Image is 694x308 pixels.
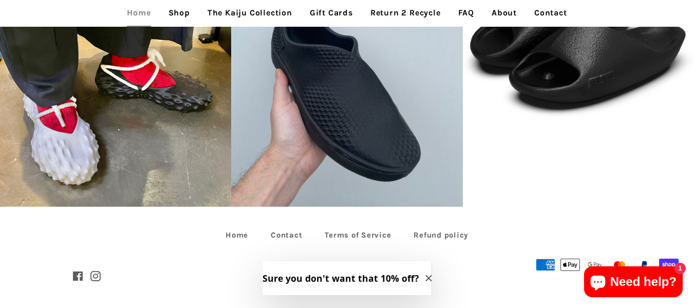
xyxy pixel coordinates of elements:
[215,227,258,243] a: Home
[403,227,479,243] a: Refund policy
[260,227,312,243] a: Contact
[581,266,686,300] inbox-online-store-chat: Shopify online store chat
[314,227,401,243] a: Terms of Service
